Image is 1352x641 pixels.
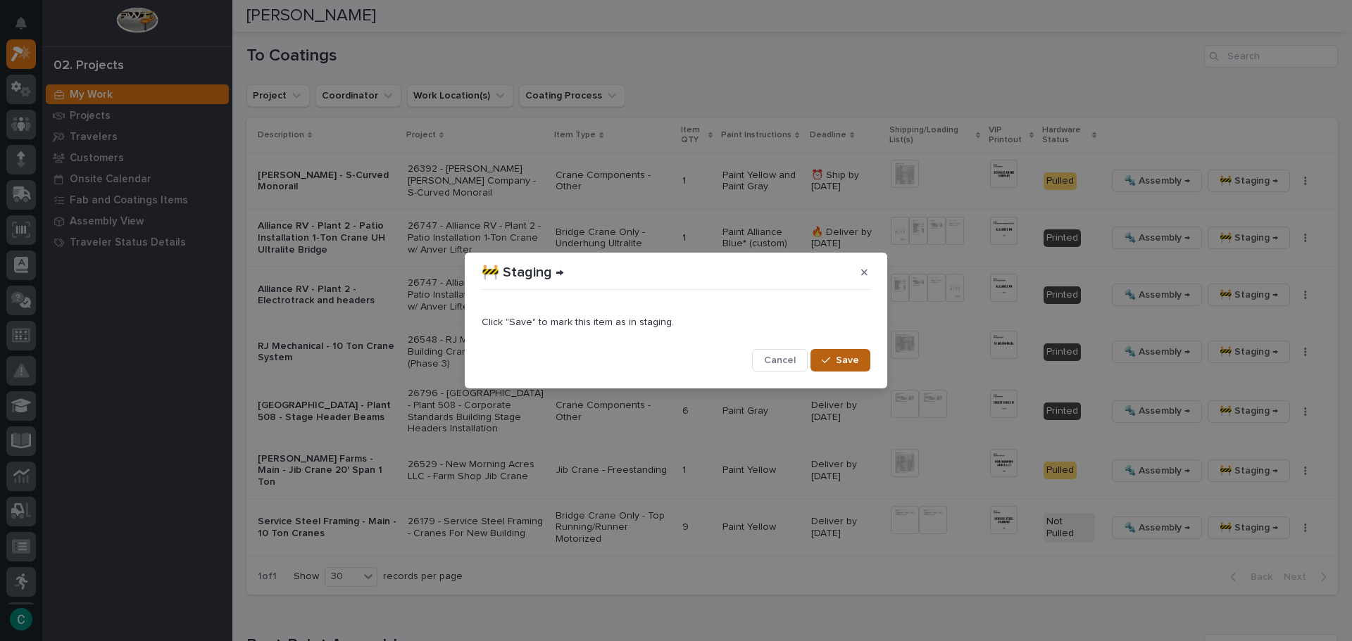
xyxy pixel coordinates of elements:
p: Click "Save" to mark this item as in staging. [482,317,870,329]
p: 🚧 Staging → [482,264,564,281]
button: Save [810,349,870,372]
span: Save [836,354,859,367]
span: Cancel [764,354,796,367]
button: Cancel [752,349,808,372]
